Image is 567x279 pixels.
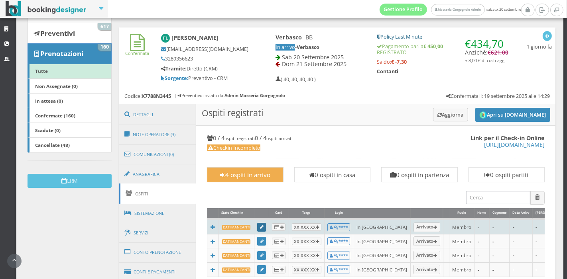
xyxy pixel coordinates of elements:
[28,64,112,79] a: Tutte
[276,34,366,41] h4: - BB
[292,223,321,231] button: XX XXX XX
[276,44,295,51] span: In arrivo
[142,93,171,100] b: X7788N3445
[532,248,563,263] td: -
[449,248,474,263] td: Membro
[28,43,112,64] a: Prenotazioni 160
[126,44,150,56] a: Confermata
[413,265,440,274] a: Arrivato
[219,208,254,218] div: Stato Check-In
[222,267,251,273] b: Dati mancanti
[471,134,545,142] b: Link per il Check-in Online
[6,1,87,17] img: BookingDesigner.com
[28,93,112,108] a: In attesa (0)
[356,238,408,245] div: In [GEOGRAPHIC_DATA]
[431,4,484,16] a: Masseria Gorgognolo Admin
[119,242,197,263] a: Conto Prenotazione
[119,104,197,125] a: Dettagli
[472,171,541,178] h3: 0 ospiti partiti
[297,44,319,51] b: Verbasco
[207,144,260,151] span: Checkin Incompleto
[119,183,197,204] a: Ospiti
[385,171,453,178] h3: 0 ospiti in partenza
[282,60,346,68] span: Dom 21 Settembre 2025
[490,208,510,218] div: Cognome
[510,234,533,248] td: -
[413,251,440,260] a: Arrivato
[161,34,170,43] img: Francesco Lippolis
[211,171,279,178] h3: 4 ospiti in arrivo
[292,266,321,273] button: XX XXX XX
[532,263,563,277] td: -
[377,43,508,55] h5: Pagamento pari a REGISTRATO
[380,4,427,16] a: Gestione Profilo
[298,171,366,178] h3: 0 ospiti in casa
[40,49,83,58] b: Prenotazioni
[356,224,408,230] div: In [GEOGRAPHIC_DATA]
[292,252,321,259] button: XX XXX XX
[161,66,249,72] h5: Diretto (CRM)
[488,49,508,56] span: €
[391,59,407,65] strong: € -7,30
[449,234,474,248] td: Membro
[224,92,285,98] b: Admin Masseria Gorgognolo
[471,37,504,51] span: 434,70
[510,248,533,263] td: -
[465,37,504,51] span: €
[282,53,344,61] span: Sab 20 Settembre 2025
[266,135,293,141] small: ospiti arrivati
[196,104,555,126] h3: Ospiti registrati
[35,98,63,104] b: In attesa (0)
[423,43,443,50] strong: € 450,00
[449,208,474,218] div: Ruolo
[480,111,487,119] img: circle_logo_thumb.png
[124,93,171,99] h5: Codice:
[532,234,563,248] td: -
[35,142,70,148] b: Cancellate (48)
[28,123,112,138] a: Scadute (0)
[175,93,285,98] h6: | Preventivo inviato da:
[433,108,469,121] button: Aggiorna
[276,76,316,82] h5: ( 40, 40, 40, 40 )
[222,239,251,244] b: Dati mancanti
[465,57,506,63] small: + 8,00 € di costi agg.
[28,138,112,153] a: Cancellate (48)
[119,164,197,185] a: Anagrafica
[207,135,545,141] h4: 0 / 4 0 / 4
[35,112,75,119] b: Confermate (160)
[161,75,249,81] h5: Preventivo - CRM
[474,219,490,234] td: -
[491,49,508,56] span: 621,00
[119,223,197,243] a: Servizi
[356,266,408,273] div: In [GEOGRAPHIC_DATA]
[35,127,61,133] b: Scadute (0)
[510,219,533,234] td: -
[532,219,563,234] td: -
[533,208,563,218] div: [PERSON_NAME]
[474,248,490,263] td: -
[119,144,197,165] a: Comunicazioni (0)
[489,234,510,248] td: -
[98,44,111,51] span: 160
[489,219,510,234] td: -
[325,208,353,218] div: Login
[269,208,288,218] div: Card
[98,23,111,30] span: 617
[28,174,112,188] button: CRM
[475,108,550,122] button: Apri su [DOMAIN_NAME]
[527,44,552,50] h5: 1 giorno fa
[171,34,219,41] b: [PERSON_NAME]
[377,59,508,65] h5: Saldo:
[474,208,489,218] div: Nome
[465,34,508,63] h4: Anzichè:
[119,124,197,145] a: Note Operatore (3)
[510,208,532,218] div: Data Arrivo
[380,4,521,16] span: sabato, 20 settembre
[224,135,255,141] small: ospiti registrati
[222,253,251,258] b: Dati mancanti
[489,248,510,263] td: -
[161,65,187,72] b: Tramite:
[35,83,78,89] b: Non Assegnate (0)
[413,222,440,232] a: Arrivato
[474,234,490,248] td: -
